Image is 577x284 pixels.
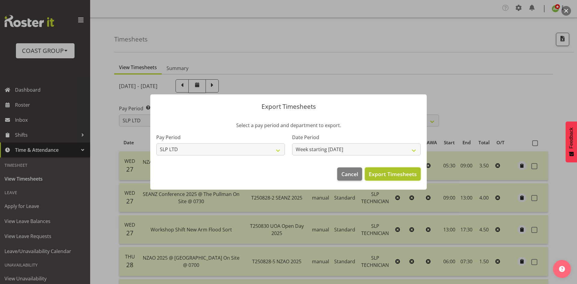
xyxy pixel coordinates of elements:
button: Feedback - Show survey [566,121,577,162]
p: Export Timesheets [156,103,421,110]
button: Cancel [337,167,362,181]
span: Export Timesheets [369,170,417,178]
span: Feedback [569,127,574,148]
label: Date Period [292,134,421,141]
p: Select a pay period and department to export. [156,122,421,129]
button: Export Timesheets [365,167,421,181]
label: Pay Period [156,134,285,141]
span: Cancel [341,170,358,178]
img: help-xxl-2.png [559,266,565,272]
